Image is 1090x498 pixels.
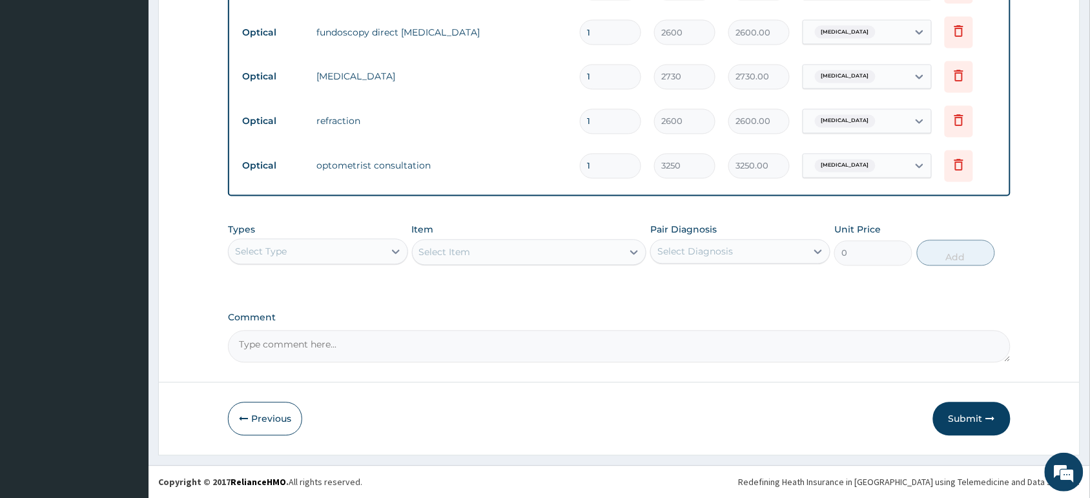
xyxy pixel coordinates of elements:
[815,115,876,128] span: [MEDICAL_DATA]
[212,6,243,37] div: Minimize live chat window
[834,223,881,236] label: Unit Price
[650,223,717,236] label: Pair Diagnosis
[739,476,1080,489] div: Redefining Heath Insurance in [GEOGRAPHIC_DATA] using Telemedicine and Data Science!
[236,154,310,178] td: Optical
[310,109,573,134] td: refraction
[228,402,302,436] button: Previous
[815,70,876,83] span: [MEDICAL_DATA]
[235,245,287,258] div: Select Type
[24,65,52,97] img: d_794563401_company_1708531726252_794563401
[412,223,434,236] label: Item
[231,477,286,488] a: RelianceHMO
[933,402,1011,436] button: Submit
[67,72,217,89] div: Chat with us now
[228,225,255,236] label: Types
[657,245,733,258] div: Select Diagnosis
[75,163,178,293] span: We're online!
[310,64,573,90] td: [MEDICAL_DATA]
[236,110,310,134] td: Optical
[310,19,573,45] td: fundoscopy direct [MEDICAL_DATA]
[236,21,310,45] td: Optical
[228,313,1011,324] label: Comment
[815,160,876,172] span: [MEDICAL_DATA]
[310,153,573,179] td: optometrist consultation
[236,65,310,89] td: Optical
[6,353,246,398] textarea: Type your message and hit 'Enter'
[917,240,995,266] button: Add
[158,477,289,488] strong: Copyright © 2017 .
[815,26,876,39] span: [MEDICAL_DATA]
